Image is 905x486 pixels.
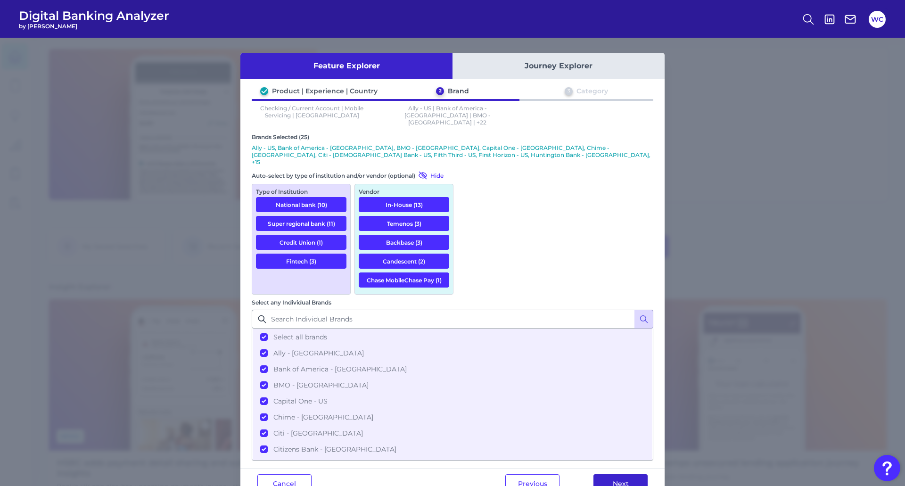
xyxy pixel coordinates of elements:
div: Brands Selected (25) [252,133,653,140]
button: Open Resource Center [874,455,900,481]
div: Category [576,87,608,95]
button: Credit Union (1) [256,235,346,250]
button: In-House (13) [359,197,449,212]
div: Vendor [359,188,449,195]
div: Type of Institution [256,188,346,195]
span: BMO - [GEOGRAPHIC_DATA] [273,381,369,389]
button: Ally - [GEOGRAPHIC_DATA] [253,345,652,361]
button: Candescent (2) [359,254,449,269]
span: Chime - [GEOGRAPHIC_DATA] [273,413,373,421]
div: 2 [436,87,444,95]
div: 3 [565,87,573,95]
div: Product | Experience | Country [272,87,378,95]
button: Select all brands [253,329,652,345]
button: Chime - [GEOGRAPHIC_DATA] [253,409,652,425]
p: Checking / Current Account | Mobile Servicing | [GEOGRAPHIC_DATA] [252,105,372,126]
button: BMO - [GEOGRAPHIC_DATA] [253,377,652,393]
span: Bank of America - [GEOGRAPHIC_DATA] [273,365,407,373]
button: Fifth Third - US [253,457,652,473]
span: Capital One - US [273,397,328,405]
button: WC [869,11,886,28]
button: Capital One - US [253,393,652,409]
button: Journey Explorer [452,53,665,79]
button: Chase MobileChase Pay (1) [359,272,449,288]
input: Search Individual Brands [252,310,653,329]
label: Select any Individual Brands [252,299,331,306]
span: Citi - [GEOGRAPHIC_DATA] [273,429,363,437]
button: Bank of America - [GEOGRAPHIC_DATA] [253,361,652,377]
span: Ally - [GEOGRAPHIC_DATA] [273,349,364,357]
button: Hide [415,171,444,180]
button: Fintech (3) [256,254,346,269]
button: Citi - [GEOGRAPHIC_DATA] [253,425,652,441]
p: Ally - US, Bank of America - [GEOGRAPHIC_DATA], BMO - [GEOGRAPHIC_DATA], Capital One - [GEOGRAPHI... [252,144,653,165]
p: Ally - US | Bank of America - [GEOGRAPHIC_DATA] | BMO - [GEOGRAPHIC_DATA] | +22 [387,105,508,126]
button: Citizens Bank - [GEOGRAPHIC_DATA] [253,441,652,457]
div: Brand [448,87,469,95]
button: Super regional bank (11) [256,216,346,231]
button: Temenos (3) [359,216,449,231]
span: Digital Banking Analyzer [19,8,169,23]
button: Backbase (3) [359,235,449,250]
button: National bank (10) [256,197,346,212]
span: by [PERSON_NAME] [19,23,169,30]
span: Citizens Bank - [GEOGRAPHIC_DATA] [273,445,396,453]
button: Feature Explorer [240,53,452,79]
div: Auto-select by type of institution and/or vendor (optional) [252,171,453,180]
span: Select all brands [273,333,327,341]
